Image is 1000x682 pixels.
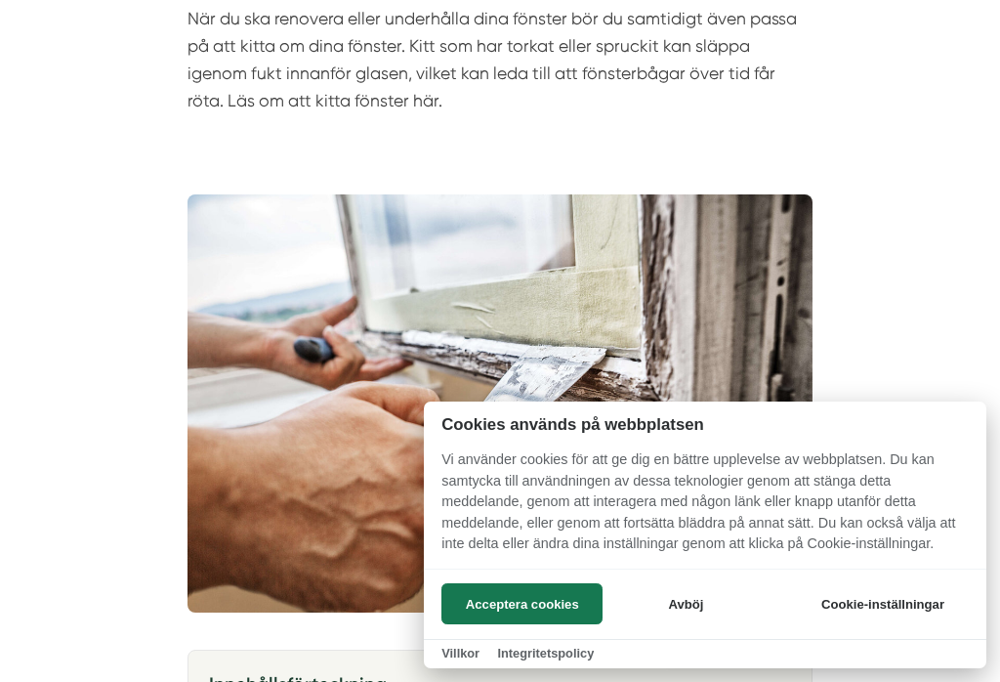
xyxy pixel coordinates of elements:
[497,646,594,661] a: Integritetspolicy
[424,415,986,434] h2: Cookies används på webbplatsen
[424,449,986,569] p: Vi använder cookies för att ge dig en bättre upplevelse av webbplatsen. Du kan samtycka till anvä...
[797,583,968,624] button: Cookie-inställningar
[441,583,603,624] button: Acceptera cookies
[441,646,479,661] a: Villkor
[608,583,765,624] button: Avböj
